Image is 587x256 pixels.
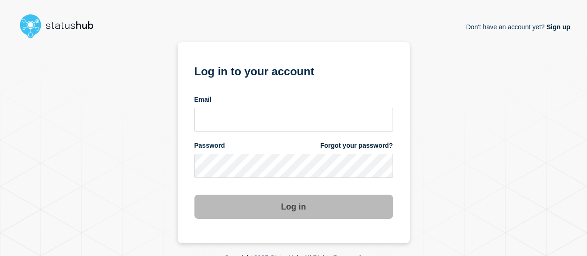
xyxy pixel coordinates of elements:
span: Password [194,141,225,150]
input: password input [194,154,393,178]
a: Forgot your password? [320,141,393,150]
button: Log in [194,195,393,219]
span: Email [194,95,212,104]
img: StatusHub logo [17,11,105,41]
input: email input [194,108,393,132]
h1: Log in to your account [194,62,393,79]
a: Sign up [545,23,570,31]
p: Don't have an account yet? [466,16,570,38]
